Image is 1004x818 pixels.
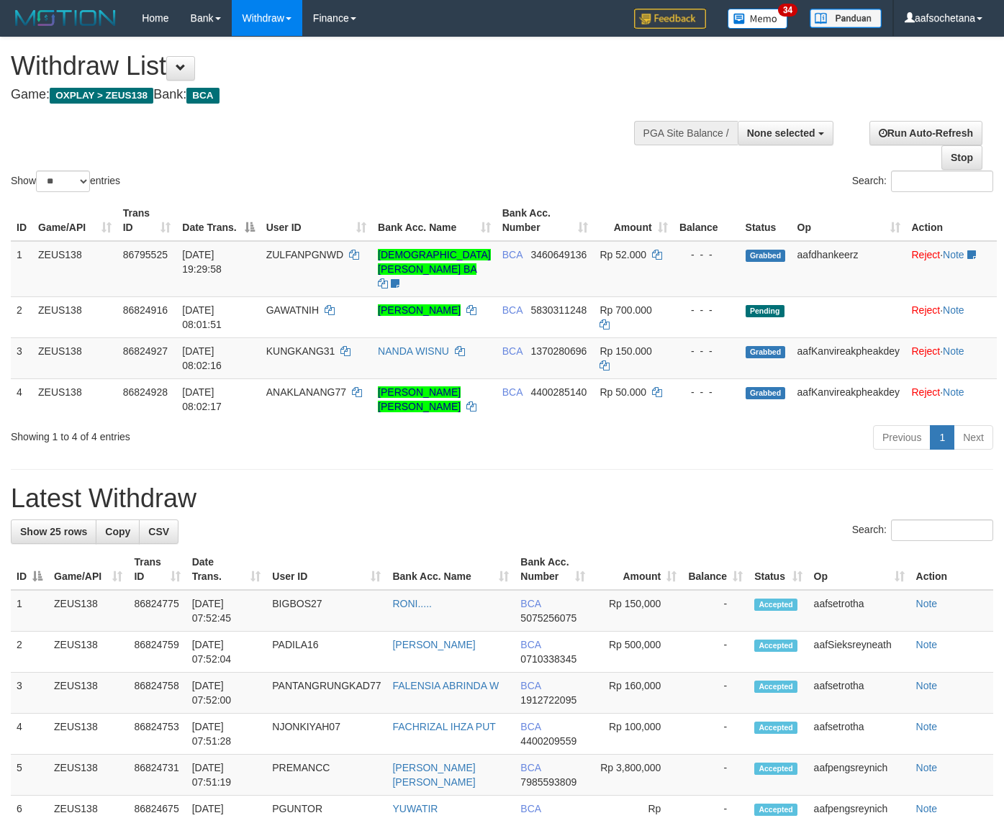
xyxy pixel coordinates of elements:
[530,249,587,260] span: Copy 3460649136 to clipboard
[754,722,797,734] span: Accepted
[591,714,682,755] td: Rp 100,000
[912,249,941,260] a: Reject
[502,345,523,357] span: BCA
[266,345,335,357] span: KUNGKANG31
[600,304,651,316] span: Rp 700.000
[600,345,651,357] span: Rp 150.000
[808,632,910,673] td: aafSieksreyneath
[11,632,48,673] td: 2
[674,200,740,241] th: Balance
[266,386,346,398] span: ANAKLANANG77
[123,386,168,398] span: 86824928
[746,305,784,317] span: Pending
[182,345,222,371] span: [DATE] 08:02:16
[11,714,48,755] td: 4
[530,304,587,316] span: Copy 5830311248 to clipboard
[808,673,910,714] td: aafsetrotha
[182,249,222,275] span: [DATE] 19:29:58
[520,735,576,747] span: Copy 4400209559 to clipboard
[906,296,998,337] td: ·
[749,549,808,590] th: Status: activate to sort column ascending
[266,755,386,796] td: PREMANCC
[594,200,673,241] th: Amount: activate to sort column ascending
[32,378,117,419] td: ZEUS138
[808,549,910,590] th: Op: activate to sort column ascending
[520,694,576,706] span: Copy 1912722095 to clipboard
[186,714,267,755] td: [DATE] 07:51:28
[520,612,576,624] span: Copy 5075256075 to clipboard
[520,721,541,732] span: BCA
[530,345,587,357] span: Copy 1370280696 to clipboard
[186,549,267,590] th: Date Trans.: activate to sort column ascending
[520,776,576,788] span: Copy 7985593809 to clipboard
[916,639,938,650] a: Note
[48,632,128,673] td: ZEUS138
[916,598,938,609] a: Note
[943,249,964,260] a: Note
[36,171,90,192] select: Showentries
[916,721,938,732] a: Note
[591,632,682,673] td: Rp 500,000
[916,680,938,691] a: Note
[916,803,938,814] a: Note
[123,249,168,260] span: 86795525
[11,52,655,81] h1: Withdraw List
[378,304,461,316] a: [PERSON_NAME]
[11,519,96,544] a: Show 25 rows
[186,632,267,673] td: [DATE] 07:52:04
[11,590,48,632] td: 1
[738,121,833,145] button: None selected
[182,304,222,330] span: [DATE] 08:01:51
[11,296,32,337] td: 2
[48,714,128,755] td: ZEUS138
[520,803,541,814] span: BCA
[792,241,906,297] td: aafdhankeerz
[32,200,117,241] th: Game/API: activate to sort column ascending
[186,755,267,796] td: [DATE] 07:51:19
[372,200,497,241] th: Bank Acc. Name: activate to sort column ascending
[754,763,797,775] span: Accepted
[502,386,523,398] span: BCA
[682,549,749,590] th: Balance: activate to sort column ascending
[128,673,186,714] td: 86824758
[682,714,749,755] td: -
[20,526,87,537] span: Show 25 rows
[378,249,491,275] a: [DEMOGRAPHIC_DATA][PERSON_NAME] BA
[792,378,906,419] td: aafKanvireakpheakdey
[906,241,998,297] td: ·
[123,304,168,316] span: 86824916
[186,590,267,632] td: [DATE] 07:52:45
[266,590,386,632] td: BIGBOS27
[502,249,523,260] span: BCA
[266,549,386,590] th: User ID: activate to sort column ascending
[48,755,128,796] td: ZEUS138
[943,304,964,316] a: Note
[910,549,993,590] th: Action
[266,673,386,714] td: PANTANGRUNGKAD77
[808,714,910,755] td: aafsetrotha
[266,714,386,755] td: NJONKIYAH07
[11,7,120,29] img: MOTION_logo.png
[378,345,449,357] a: NANDA WISNU
[261,200,372,241] th: User ID: activate to sort column ascending
[520,762,541,773] span: BCA
[392,762,475,788] a: [PERSON_NAME] [PERSON_NAME]
[869,121,982,145] a: Run Auto-Refresh
[679,303,734,317] div: - - -
[873,425,931,450] a: Previous
[679,344,734,358] div: - - -
[182,386,222,412] span: [DATE] 08:02:17
[941,145,982,170] a: Stop
[746,346,786,358] span: Grabbed
[11,673,48,714] td: 3
[11,200,32,241] th: ID
[11,424,407,444] div: Showing 1 to 4 of 4 entries
[266,304,319,316] span: GAWATNIH
[906,200,998,241] th: Action
[728,9,788,29] img: Button%20Memo.svg
[600,386,646,398] span: Rp 50.000
[778,4,797,17] span: 34
[682,590,749,632] td: -
[520,639,541,650] span: BCA
[754,599,797,611] span: Accepted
